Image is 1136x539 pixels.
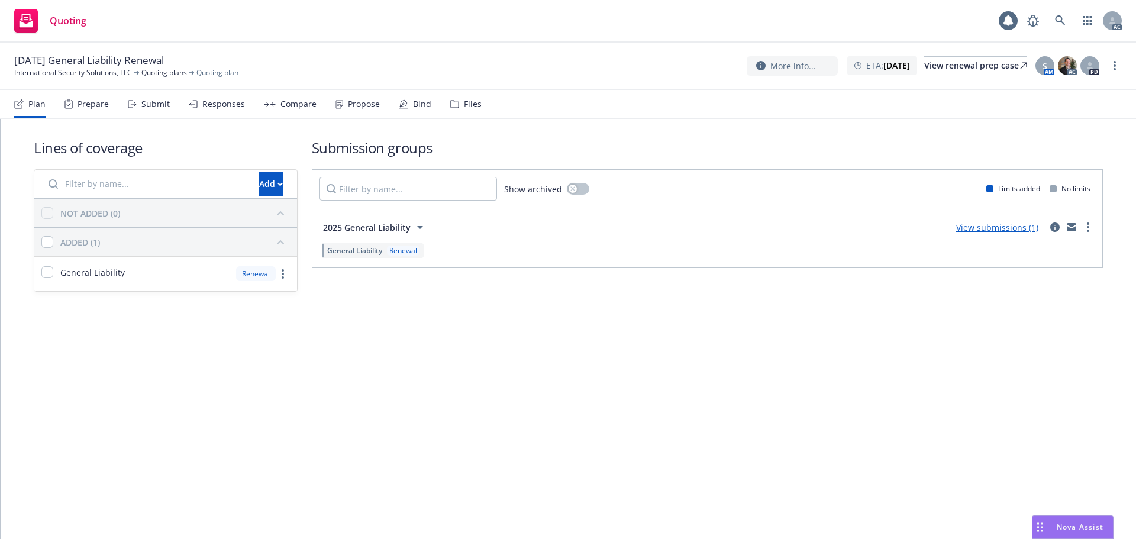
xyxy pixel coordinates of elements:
span: ETA : [866,59,910,72]
div: Add [259,173,283,195]
span: [DATE] General Liability Renewal [14,53,164,67]
div: Plan [28,99,46,109]
div: Prepare [78,99,109,109]
span: Quoting plan [196,67,238,78]
span: General Liability [60,266,125,279]
a: International Security Solutions, LLC [14,67,132,78]
a: Search [1048,9,1072,33]
span: Quoting [50,16,86,25]
div: View renewal prep case [924,57,1027,75]
span: Nova Assist [1057,522,1103,532]
a: Switch app [1076,9,1099,33]
div: Bind [413,99,431,109]
button: Add [259,172,283,196]
div: Limits added [986,183,1040,193]
a: circleInformation [1048,220,1062,234]
a: more [276,267,290,281]
button: NOT ADDED (0) [60,204,290,222]
h1: Lines of coverage [34,138,298,157]
a: View submissions (1) [956,222,1038,233]
strong: [DATE] [883,60,910,71]
div: Drag to move [1032,516,1047,538]
span: General Liability [327,246,382,256]
div: No limits [1050,183,1090,193]
h1: Submission groups [312,138,1103,157]
div: Files [464,99,482,109]
img: photo [1058,56,1077,75]
div: ADDED (1) [60,236,100,248]
div: Renewal [236,266,276,281]
button: ADDED (1) [60,233,290,251]
div: Compare [280,99,317,109]
a: more [1081,220,1095,234]
span: More info... [770,60,816,72]
button: Nova Assist [1032,515,1114,539]
span: Show archived [504,183,562,195]
a: Quoting plans [141,67,187,78]
a: mail [1064,220,1079,234]
a: more [1108,59,1122,73]
input: Filter by name... [319,177,497,201]
div: Renewal [387,246,419,256]
button: 2025 General Liability [319,215,431,239]
button: More info... [747,56,838,76]
a: View renewal prep case [924,56,1027,75]
div: Responses [202,99,245,109]
div: Submit [141,99,170,109]
a: Quoting [9,4,91,37]
a: Report a Bug [1021,9,1045,33]
span: S [1043,60,1047,72]
div: Propose [348,99,380,109]
input: Filter by name... [41,172,252,196]
div: NOT ADDED (0) [60,207,120,220]
span: 2025 General Liability [323,221,411,234]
